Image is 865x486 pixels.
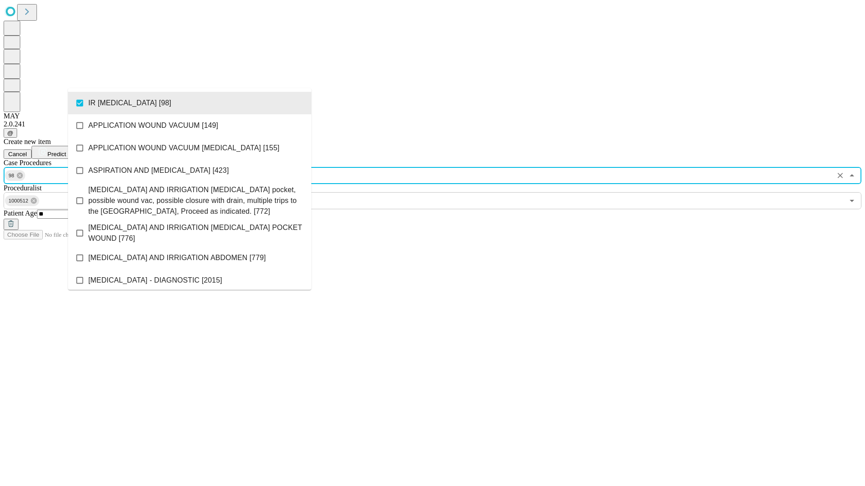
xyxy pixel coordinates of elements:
[4,159,51,166] span: Scheduled Procedure
[834,169,847,182] button: Clear
[88,98,171,108] span: IR [MEDICAL_DATA] [98]
[4,209,37,217] span: Patient Age
[88,252,266,263] span: [MEDICAL_DATA] AND IRRIGATION ABDOMEN [779]
[8,151,27,157] span: Cancel
[4,184,41,192] span: Proceduralist
[88,275,222,286] span: [MEDICAL_DATA] - DIAGNOSTIC [2015]
[88,222,304,244] span: [MEDICAL_DATA] AND IRRIGATION [MEDICAL_DATA] POCKET WOUND [776]
[5,170,25,181] div: 98
[4,120,861,128] div: 2.0.241
[4,149,32,159] button: Cancel
[88,120,218,131] span: APPLICATION WOUND VACUUM [149]
[5,195,39,206] div: 1000512
[47,151,66,157] span: Predict
[4,112,861,120] div: MAY
[7,130,14,136] span: @
[88,165,229,176] span: ASPIRATION AND [MEDICAL_DATA] [423]
[32,146,73,159] button: Predict
[88,184,304,217] span: [MEDICAL_DATA] AND IRRIGATION [MEDICAL_DATA] pocket, possible wound vac, possible closure with dr...
[4,128,17,138] button: @
[88,143,279,153] span: APPLICATION WOUND VACUUM [MEDICAL_DATA] [155]
[846,169,858,182] button: Close
[4,138,51,145] span: Create new item
[846,194,858,207] button: Open
[5,196,32,206] span: 1000512
[5,171,18,181] span: 98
